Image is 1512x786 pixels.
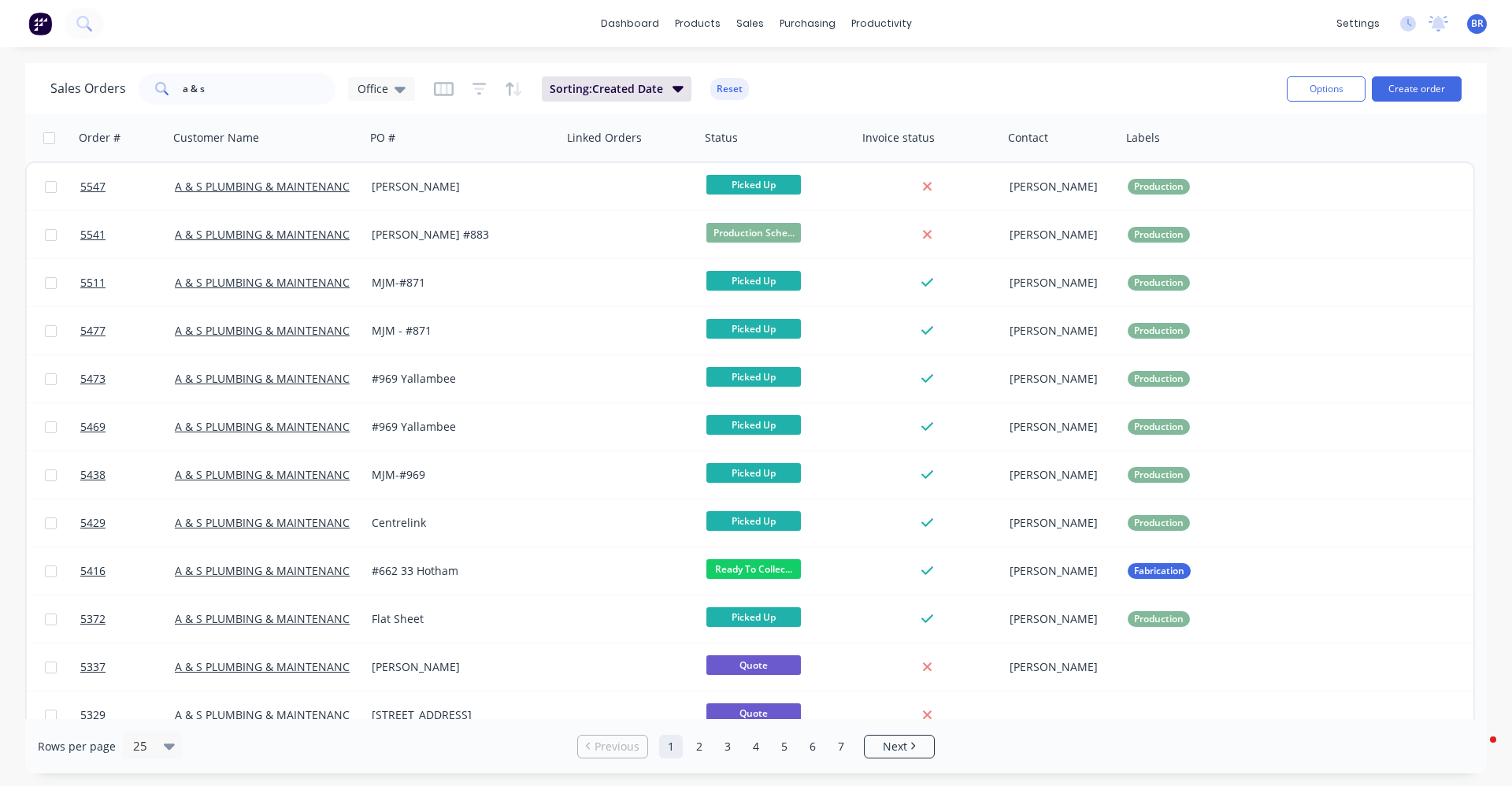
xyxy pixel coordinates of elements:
div: [PERSON_NAME] [1010,419,1110,435]
div: [PERSON_NAME] [1010,275,1110,291]
a: Page 7 [829,735,853,758]
a: 5337 [80,643,175,691]
span: Production [1134,275,1184,291]
a: A & S PLUMBING & MAINTENANCE [175,227,356,242]
span: 5541 [80,227,106,243]
div: [PERSON_NAME] [1010,179,1110,195]
span: Picked Up [706,319,801,339]
a: Page 1 is your current page [659,735,683,758]
a: dashboard [593,12,667,35]
a: 5429 [80,499,175,547]
div: [PERSON_NAME] [372,659,547,675]
div: Customer Name [173,130,259,146]
div: [PERSON_NAME] [1010,611,1110,627]
span: 5511 [80,275,106,291]
div: Linked Orders [567,130,642,146]
button: Fabrication [1128,563,1191,579]
div: #969 Yallambee [372,419,547,435]
span: BR [1471,17,1484,31]
button: Options [1287,76,1366,102]
a: Page 4 [744,735,768,758]
span: Picked Up [706,511,801,531]
div: [PERSON_NAME] [1010,371,1110,387]
span: 5438 [80,467,106,483]
a: 5416 [80,547,175,595]
a: A & S PLUMBING & MAINTENANCE [175,323,356,338]
span: Picked Up [706,271,801,291]
a: A & S PLUMBING & MAINTENANCE [175,371,356,386]
div: [PERSON_NAME] [1010,515,1110,531]
span: Ready To Collec... [706,559,801,579]
button: Production [1128,179,1190,195]
a: A & S PLUMBING & MAINTENANCE [175,659,356,674]
a: A & S PLUMBING & MAINTENANCE [175,467,356,482]
iframe: Intercom live chat [1458,732,1496,770]
div: Status [705,130,738,146]
span: 5416 [80,563,106,579]
a: 5547 [80,163,175,210]
span: Rows per page [38,739,116,754]
a: 5473 [80,355,175,402]
img: Factory [28,12,52,35]
div: Centrelink [372,515,547,531]
span: Production [1134,467,1184,483]
div: purchasing [772,12,843,35]
button: Sorting:Created Date [542,76,691,102]
span: Quote [706,655,801,675]
span: 5429 [80,515,106,531]
a: 5541 [80,211,175,258]
span: Production [1134,227,1184,243]
a: 5511 [80,259,175,306]
span: Picked Up [706,367,801,387]
span: Quote [706,703,801,723]
span: 5547 [80,179,106,195]
span: 5329 [80,707,106,723]
div: productivity [843,12,920,35]
a: A & S PLUMBING & MAINTENANCE [175,515,356,530]
span: Production Sche... [706,223,801,243]
button: Production [1128,227,1190,243]
div: [PERSON_NAME] #883 [372,227,547,243]
div: Contact [1008,130,1048,146]
a: A & S PLUMBING & MAINTENANCE [175,419,356,434]
div: [PERSON_NAME] [1010,323,1110,339]
span: 5372 [80,611,106,627]
span: Previous [595,739,639,754]
button: Production [1128,611,1190,627]
div: Order # [79,130,120,146]
span: 5473 [80,371,106,387]
a: A & S PLUMBING & MAINTENANCE [175,563,356,578]
ul: Pagination [571,735,941,758]
div: PO # [370,130,395,146]
a: A & S PLUMBING & MAINTENANCE [175,611,356,626]
button: Create order [1372,76,1462,102]
span: Production [1134,179,1184,195]
span: Production [1134,611,1184,627]
div: #969 Yallambee [372,371,547,387]
div: MJM-#871 [372,275,547,291]
a: Page 5 [773,735,796,758]
div: [PERSON_NAME] [1010,467,1110,483]
div: settings [1329,12,1388,35]
div: Invoice status [862,130,935,146]
a: 5469 [80,403,175,450]
span: Fabrication [1134,563,1184,579]
span: Picked Up [706,175,801,195]
button: Production [1128,419,1190,435]
div: sales [728,12,772,35]
span: 5337 [80,659,106,675]
span: 5477 [80,323,106,339]
a: A & S PLUMBING & MAINTENANCE [175,275,356,290]
div: [STREET_ADDRESS] [372,707,547,723]
a: Next page [865,739,934,754]
span: Production [1134,419,1184,435]
h1: Sales Orders [50,81,126,96]
span: Office [358,80,388,97]
a: A & S PLUMBING & MAINTENANCE [175,707,356,722]
span: Picked Up [706,415,801,435]
div: Labels [1126,130,1160,146]
a: 5438 [80,451,175,499]
div: [PERSON_NAME] [372,179,547,195]
span: Production [1134,371,1184,387]
span: Production [1134,515,1184,531]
